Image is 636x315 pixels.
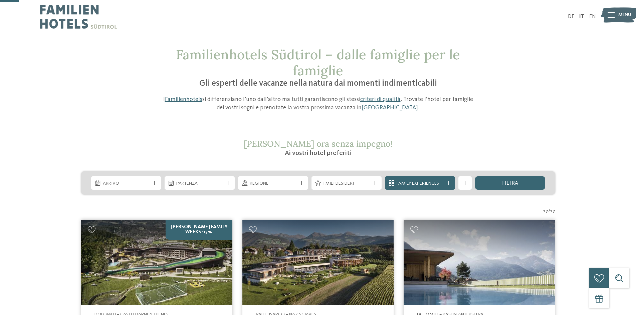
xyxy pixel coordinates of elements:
span: Gli esperti delle vacanze nella natura dai momenti indimenticabili [199,79,437,88]
a: IT [579,14,584,19]
a: DE [568,14,574,19]
img: Cercate un hotel per famiglie? Qui troverete solo i migliori! [404,220,555,305]
p: I si differenziano l’uno dall’altro ma tutti garantiscono gli stessi . Trovate l’hotel per famigl... [160,95,477,112]
span: 27 [543,208,548,215]
span: Regione [250,180,296,187]
span: [PERSON_NAME] ora senza impegno! [244,138,393,149]
span: Familienhotels Südtirol – dalle famiglie per le famiglie [176,46,460,79]
span: Menu [618,12,631,18]
span: Ai vostri hotel preferiti [285,150,351,157]
span: / [548,208,550,215]
a: EN [589,14,596,19]
a: criteri di qualità [360,96,401,102]
span: 27 [550,208,555,215]
span: Family Experiences [397,180,443,187]
a: [GEOGRAPHIC_DATA] [362,105,418,111]
span: filtra [502,181,518,186]
img: Cercate un hotel per famiglie? Qui troverete solo i migliori! [81,220,232,305]
span: I miei desideri [323,180,370,187]
a: Familienhotels [165,96,202,102]
span: Partenza [176,180,223,187]
img: Cercate un hotel per famiglie? Qui troverete solo i migliori! [242,220,394,305]
span: Arrivo [103,180,150,187]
